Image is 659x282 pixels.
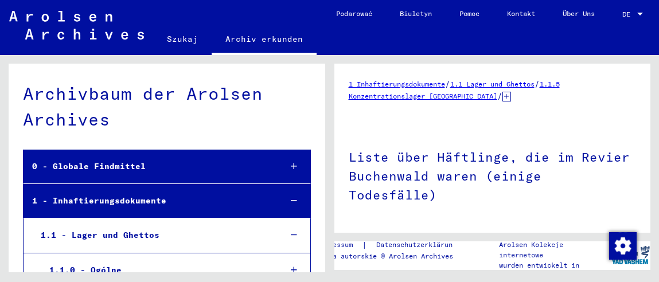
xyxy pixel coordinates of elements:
[349,80,445,88] a: 1 Inhaftierungsdokumente
[459,9,479,18] font: Pomoc
[445,79,450,89] font: /
[497,91,502,101] font: /
[499,261,579,280] font: wurden entwickelt in Partnerschaft mit
[317,252,457,271] font: Prawa autorskie © Arolsen Archives, 2021
[609,232,636,259] div: Zustimmung ändern
[400,9,432,18] font: Biuletyn
[507,9,535,18] font: Kontakt
[367,239,470,251] a: Datenschutzerklärung
[23,83,263,130] font: Archivbaum der Arolsen Archives
[32,195,166,206] font: 1 - Inhaftierungsdokumente
[609,232,637,260] img: Zustimmung ändern
[499,230,579,259] font: Archiwa Archiwów Die Arolsen Kolekcje internetowe
[376,240,457,249] font: Datenschutzerklärung
[153,25,212,53] a: Szukaj
[362,240,367,250] font: |
[336,9,372,18] font: Podarować
[450,80,535,88] a: 1.1 Lager und Ghettos
[622,10,630,18] font: DE
[49,265,122,275] font: 1.1.0 - Ogólne
[349,149,630,203] font: Liste über Häftlinge, die im Revier Buchenwald waren (einige Todesfälle)
[563,9,595,18] font: Über Uns
[41,230,159,240] font: 1.1 - Lager und Ghettos
[9,11,144,40] img: Arolsen_neg.svg
[317,240,353,249] font: Impressum
[317,239,362,251] a: Impressum
[32,161,146,171] font: 0 - Globale Findmittel
[535,79,540,89] font: /
[167,34,198,44] font: Szukaj
[225,34,303,44] font: Archiv erkunden
[212,25,317,55] a: Archiv erkunden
